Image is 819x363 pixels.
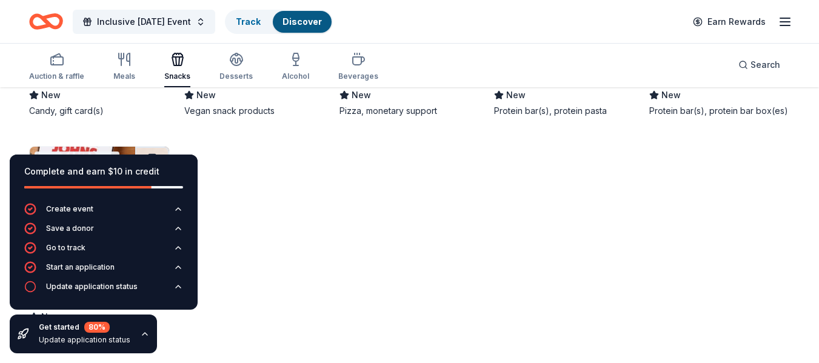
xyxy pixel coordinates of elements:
span: New [661,88,681,102]
div: Update application status [46,282,138,291]
button: Alcohol [282,47,309,87]
div: Go to track [46,243,85,253]
button: Create event [24,203,183,222]
button: Search [729,53,790,77]
span: New [506,88,526,102]
button: Meals [113,47,135,87]
button: Snacks [164,47,190,87]
div: Alcohol [282,72,309,81]
span: Inclusive [DATE] Event [97,15,191,29]
button: Beverages [338,47,378,87]
div: 80 % [84,322,110,333]
div: Snacks [164,72,190,81]
div: Save a donor [46,224,94,233]
a: Discover [282,16,322,27]
span: New [41,88,61,102]
div: Vegan snack products [184,105,325,117]
button: Update application status [24,281,183,300]
button: Auction & raffle [29,47,84,87]
div: Update application status [39,335,130,345]
div: Candy, gift card(s) [29,105,170,117]
button: Desserts [219,47,253,87]
a: Track [236,16,261,27]
button: Save a donor [24,222,183,242]
div: Desserts [219,72,253,81]
button: TrackDiscover [225,10,333,34]
div: Get started [39,322,130,333]
button: Go to track [24,242,183,261]
div: Start an application [46,262,115,272]
div: Auction & raffle [29,72,84,81]
a: Home [29,7,63,36]
div: Protein bar(s), protein pasta [494,105,635,117]
span: Search [750,58,780,72]
span: New [352,88,371,102]
div: Beverages [338,72,378,81]
a: Earn Rewards [686,11,773,33]
div: Create event [46,204,93,214]
div: Pizza, monetary support [339,105,480,117]
div: Complete and earn $10 in credit [24,164,183,179]
button: Start an application [24,261,183,281]
span: New [196,88,216,102]
div: Protein bar(s), protein bar box(es) [649,105,790,117]
div: Meals [113,72,135,81]
button: Inclusive [DATE] Event [73,10,215,34]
